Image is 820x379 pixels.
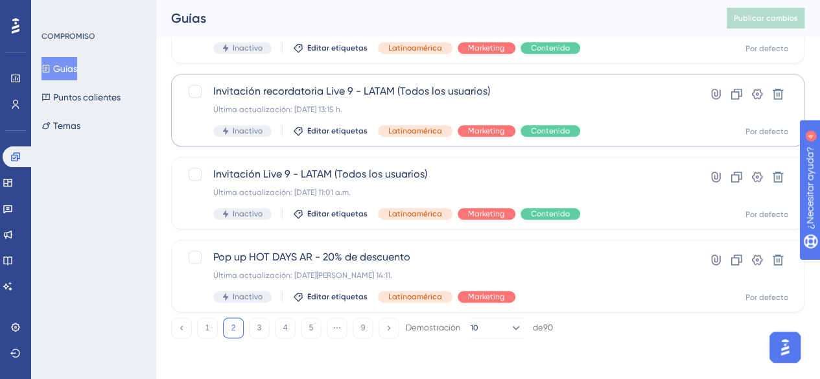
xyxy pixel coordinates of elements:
[361,323,366,332] font: 9
[213,251,410,263] font: Pop up HOT DAYS AR - 20% de descuento
[197,317,218,338] button: 1
[388,43,442,52] font: Latinoamérica
[468,209,505,218] font: Marketing
[213,188,351,197] font: Última actualización: [DATE] 11:01 a.m.
[275,317,296,338] button: 4
[257,323,262,332] font: 3
[213,85,490,97] font: Invitación recordatoria Live 9 - LATAM (Todos los usuarios)
[533,323,543,332] font: de
[233,126,263,135] font: Inactivo
[471,317,522,338] button: 10
[283,323,288,332] font: 4
[531,209,570,218] font: Contenido
[309,323,314,332] font: 5
[307,43,368,52] font: Editar etiquetas
[41,86,121,109] button: Puntos calientes
[213,271,392,280] font: Última actualización: [DATE][PERSON_NAME] 14:11.
[233,292,263,301] font: Inactivo
[745,293,788,302] font: Por defecto
[307,126,368,135] font: Editar etiquetas
[301,317,322,338] button: 5
[171,10,206,26] font: Guías
[353,317,373,338] button: 9
[121,8,125,15] font: 4
[327,317,347,338] button: ⋯
[213,168,427,180] font: Invitación Live 9 - LATAM (Todos los usuarios)
[388,292,442,301] font: Latinoamérica
[745,44,788,53] font: Por defecto
[734,14,798,23] font: Publicar cambios
[53,63,77,74] font: Guías
[468,126,505,135] font: Marketing
[543,323,553,332] font: 90
[53,121,80,131] font: Temas
[293,126,368,136] button: Editar etiquetas
[471,323,478,332] font: 10
[30,6,113,16] font: ¿Necesitar ayuda?
[41,57,77,80] button: Guías
[468,43,505,52] font: Marketing
[745,210,788,219] font: Por defecto
[53,92,121,102] font: Puntos calientes
[223,317,244,338] button: 2
[231,323,236,332] font: 2
[205,323,210,332] font: 1
[233,43,263,52] font: Inactivo
[293,43,368,53] button: Editar etiquetas
[307,209,368,218] font: Editar etiquetas
[468,292,505,301] font: Marketing
[293,209,368,219] button: Editar etiquetas
[333,323,341,332] font: ⋯
[233,209,263,218] font: Inactivo
[249,317,270,338] button: 3
[531,43,570,52] font: Contenido
[307,292,368,301] font: Editar etiquetas
[727,8,804,29] button: Publicar cambios
[41,114,80,137] button: Temas
[41,32,95,41] font: COMPROMISO
[388,126,442,135] font: Latinoamérica
[293,292,368,302] button: Editar etiquetas
[745,127,788,136] font: Por defecto
[388,209,442,218] font: Latinoamérica
[406,323,460,332] font: Demostración
[766,328,804,367] iframe: Asistente de inicio de IA de UserGuiding
[531,126,570,135] font: Contenido
[213,105,342,114] font: Última actualización: [DATE] 13:15 h.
